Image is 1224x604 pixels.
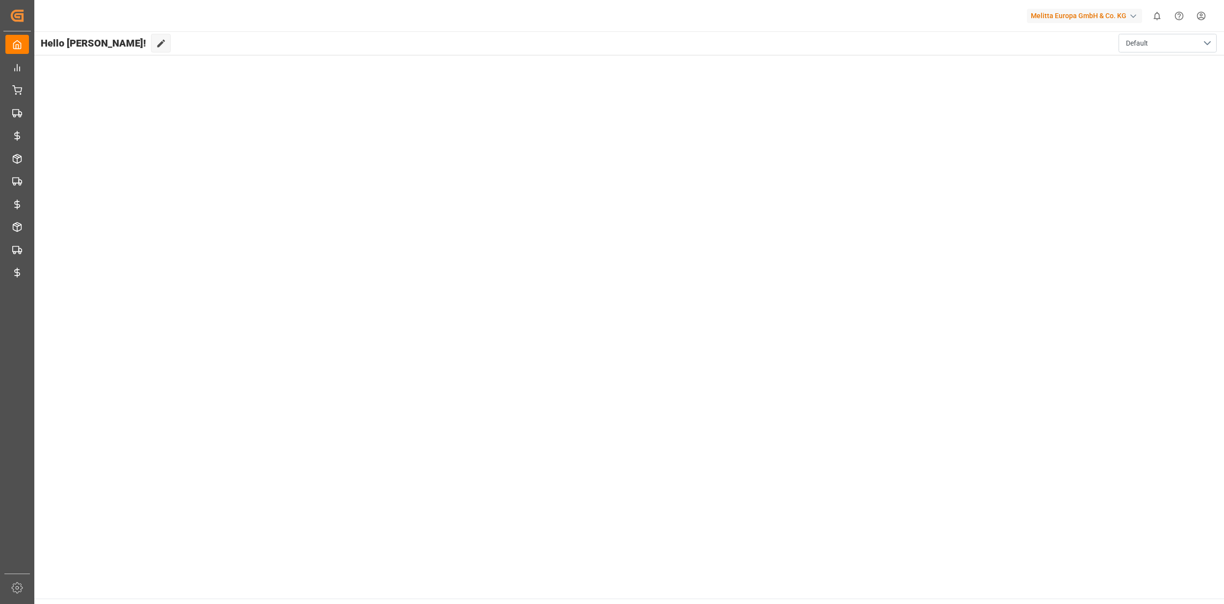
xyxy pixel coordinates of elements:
[1119,34,1217,52] button: open menu
[1126,38,1148,49] span: Default
[1027,6,1146,25] button: Melitta Europa GmbH & Co. KG
[1168,5,1190,27] button: Help Center
[1146,5,1168,27] button: show 0 new notifications
[41,34,146,52] span: Hello [PERSON_NAME]!
[1027,9,1142,23] div: Melitta Europa GmbH & Co. KG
